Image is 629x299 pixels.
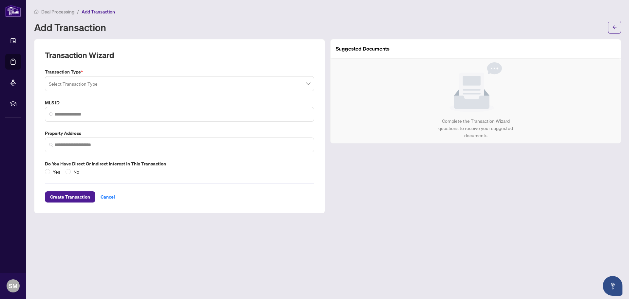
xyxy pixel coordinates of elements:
[45,68,314,75] label: Transaction Type
[45,191,95,203] button: Create Transaction
[45,160,314,167] label: Do you have direct or indirect interest in this transaction
[77,8,79,15] li: /
[50,192,90,202] span: Create Transaction
[45,99,314,106] label: MLS ID
[449,62,502,112] img: Null State Icon
[34,10,39,14] span: home
[612,25,617,30] span: arrow-left
[50,168,63,175] span: Yes
[41,9,74,15] span: Deal Processing
[49,143,53,147] img: search_icon
[82,9,115,15] span: Add Transaction
[71,168,82,175] span: No
[95,191,120,203] button: Cancel
[5,5,21,17] img: logo
[34,22,106,32] h1: Add Transaction
[101,192,115,202] span: Cancel
[9,281,17,290] span: SM
[336,45,390,53] article: Suggested Documents
[431,117,520,139] div: Complete the Transaction Wizard questions to receive your suggested documents
[603,276,622,296] button: Open asap
[49,112,53,116] img: search_icon
[45,130,314,137] label: Property Address
[45,50,114,60] h2: Transaction Wizard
